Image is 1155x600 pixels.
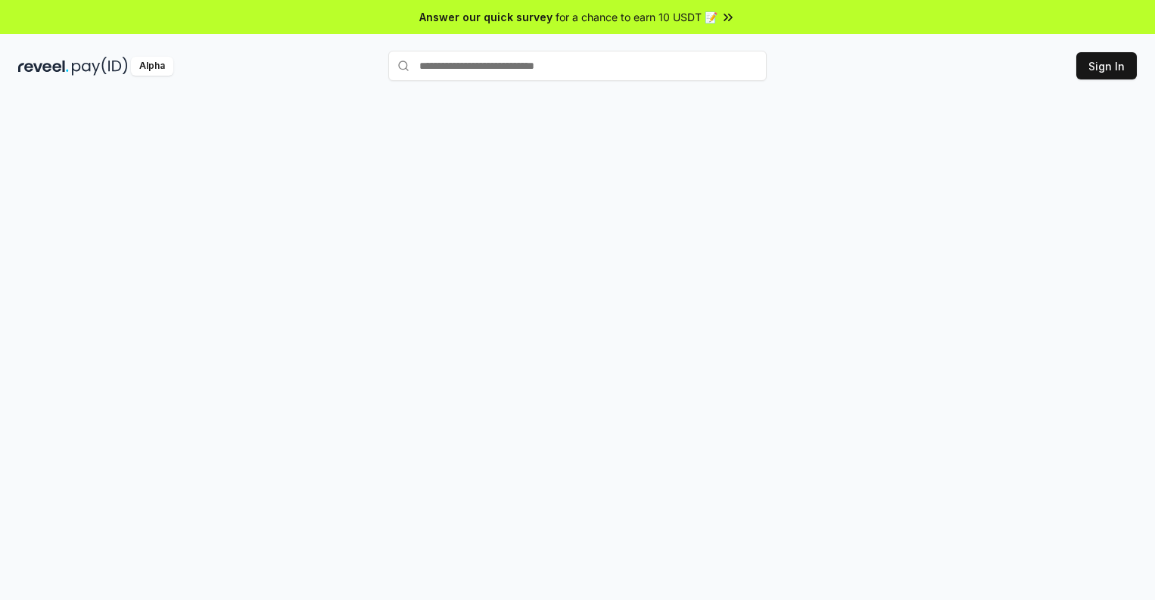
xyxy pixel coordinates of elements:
[419,9,553,25] span: Answer our quick survey
[18,57,69,76] img: reveel_dark
[1076,52,1137,79] button: Sign In
[72,57,128,76] img: pay_id
[131,57,173,76] div: Alpha
[556,9,718,25] span: for a chance to earn 10 USDT 📝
